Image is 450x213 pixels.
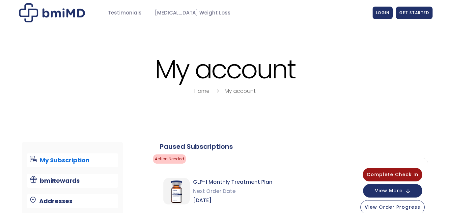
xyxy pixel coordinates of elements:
div: Paused Subscriptions [160,142,428,151]
a: [MEDICAL_DATA] Weight Loss [148,7,237,19]
span: View More [375,189,403,193]
a: bmiRewards [27,174,119,188]
button: View More [363,184,422,198]
span: LOGIN [376,10,389,15]
img: My account [19,3,85,22]
a: GET STARTED [396,7,433,19]
span: GET STARTED [399,10,429,15]
span: [MEDICAL_DATA] Weight Loss [155,9,231,17]
span: Testimonials [108,9,142,17]
h1: My account [17,55,433,83]
a: My account [225,87,256,95]
span: Action Needed [153,154,186,164]
a: LOGIN [373,7,393,19]
a: Home [194,87,210,95]
button: Complete Check In [363,168,422,181]
span: [DATE] [193,196,272,205]
a: My Subscription [27,153,119,167]
span: Next Order Date [193,187,272,196]
span: Complete Check In [367,171,418,178]
a: Testimonials [101,7,148,19]
span: View Order Progress [365,204,420,210]
a: Addresses [27,194,119,208]
span: GLP-1 Monthly Treatment Plan [193,177,272,187]
i: breadcrumbs separator [214,87,221,95]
